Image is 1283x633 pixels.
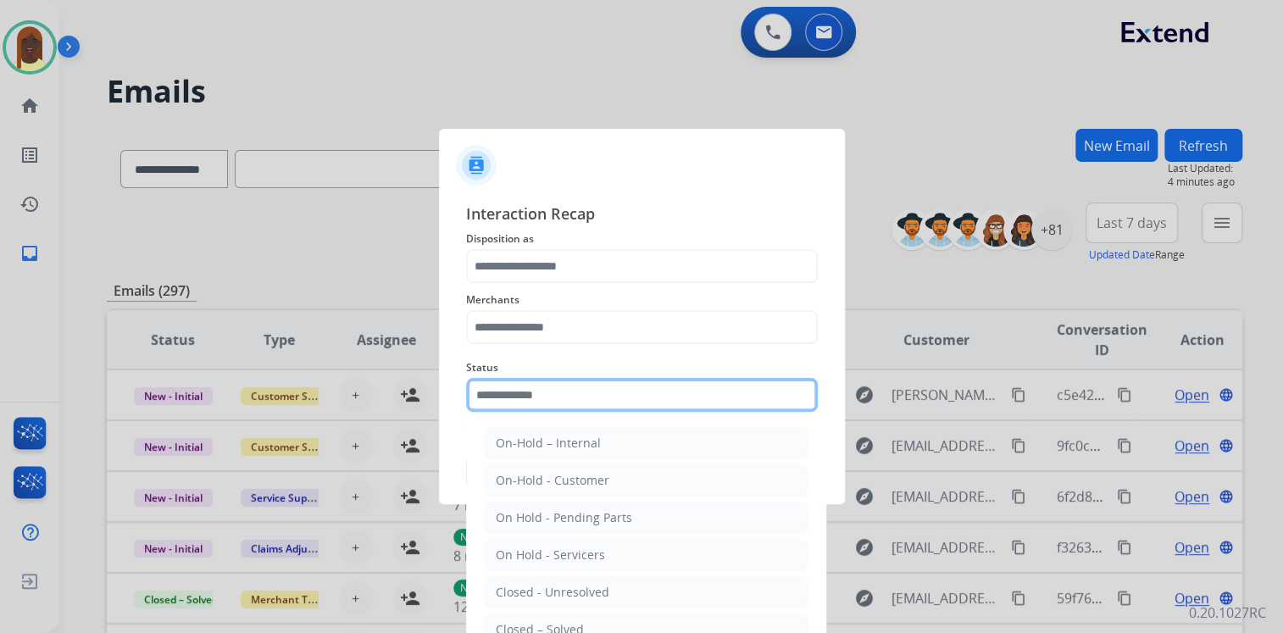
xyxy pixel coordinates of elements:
[466,229,818,249] span: Disposition as
[466,202,818,229] span: Interaction Recap
[496,435,601,452] div: On-Hold – Internal
[466,290,818,310] span: Merchants
[496,584,609,601] div: Closed - Unresolved
[496,472,609,489] div: On-Hold - Customer
[496,509,632,526] div: On Hold - Pending Parts
[496,547,605,564] div: On Hold - Servicers
[466,358,818,378] span: Status
[456,145,497,186] img: contactIcon
[1189,602,1266,623] p: 0.20.1027RC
